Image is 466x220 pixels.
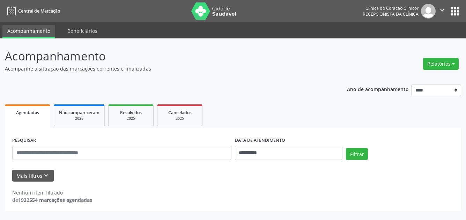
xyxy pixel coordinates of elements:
[120,110,142,116] span: Resolvidos
[113,116,148,121] div: 2025
[5,5,60,17] a: Central de Marcação
[436,4,449,19] button: 
[59,116,99,121] div: 2025
[12,170,54,182] button: Mais filtroskeyboard_arrow_down
[5,65,324,72] p: Acompanhe a situação das marcações correntes e finalizadas
[346,148,368,160] button: Filtrar
[59,110,99,116] span: Não compareceram
[235,135,285,146] label: DATA DE ATENDIMENTO
[438,6,446,14] i: 
[421,4,436,19] img: img
[12,196,92,204] div: de
[168,110,192,116] span: Cancelados
[162,116,197,121] div: 2025
[16,110,39,116] span: Agendados
[12,189,92,196] div: Nenhum item filtrado
[42,172,50,179] i: keyboard_arrow_down
[423,58,459,70] button: Relatórios
[18,8,60,14] span: Central de Marcação
[363,5,419,11] div: Clinica do Coracao Clinicor
[62,25,102,37] a: Beneficiários
[5,47,324,65] p: Acompanhamento
[449,5,461,17] button: apps
[18,197,92,203] strong: 1932554 marcações agendadas
[363,11,419,17] span: Recepcionista da clínica
[12,135,36,146] label: PESQUISAR
[347,85,409,93] p: Ano de acompanhamento
[2,25,55,38] a: Acompanhamento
